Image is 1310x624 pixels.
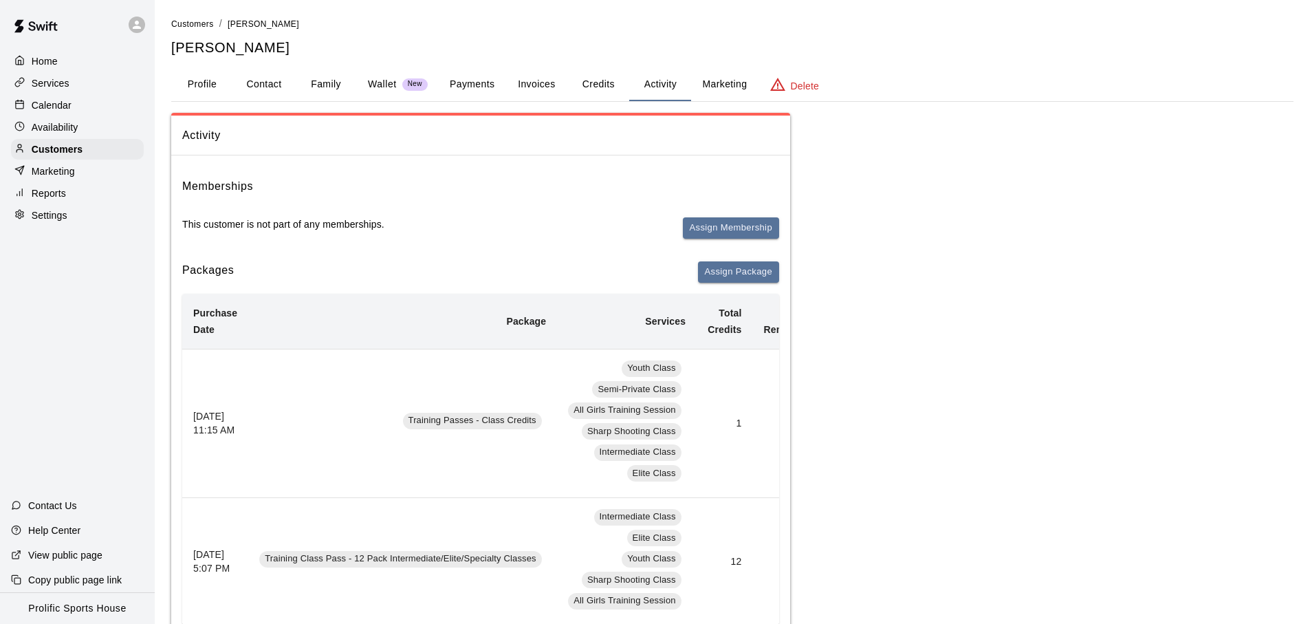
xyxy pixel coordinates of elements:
button: Credits [567,68,629,101]
b: Total Credits [708,308,741,335]
span: Youth Class [622,552,681,566]
p: Customers [32,142,83,156]
a: Availability [11,117,144,138]
p: Delete [791,79,819,93]
h6: Packages [182,261,234,283]
p: Home [32,54,58,68]
span: Semi-Private Class [592,383,681,396]
nav: breadcrumb [171,17,1293,32]
span: Customers [171,19,214,29]
button: Activity [629,68,691,101]
button: Assign Membership [683,217,779,239]
span: [PERSON_NAME] [228,19,299,29]
li: / [219,17,222,31]
h6: Memberships [182,177,253,195]
button: Family [295,68,357,101]
th: [DATE] 11:15 AM [182,349,248,497]
p: Calendar [32,98,72,112]
a: Reports [11,183,144,204]
td: 1 [697,349,752,497]
span: Training Class Pass - 12 Pack Intermediate/Elite/Specialty Classes [259,552,542,566]
h5: [PERSON_NAME] [171,39,1293,57]
b: Purchase Date [193,308,237,335]
b: Package [506,316,546,327]
p: Services [32,76,69,90]
span: All Girls Training Session [568,404,681,417]
p: Settings [32,208,67,222]
span: All Girls Training Session [568,594,681,607]
p: Copy public page link [28,573,122,587]
div: basic tabs example [171,68,1293,101]
button: Invoices [505,68,567,101]
a: Customers [11,139,144,160]
p: Availability [32,120,78,134]
span: Intermediate Class [594,510,681,524]
p: Wallet [368,77,397,92]
span: Training Passes - Class Credits [403,414,542,427]
a: Marketing [11,161,144,182]
a: Training Class Pass - 12 Pack Intermediate/Elite/Specialty Classes [259,555,546,566]
span: Elite Class [627,467,681,480]
span: Sharp Shooting Class [582,574,681,587]
button: Assign Package [698,261,779,283]
a: Home [11,51,144,72]
button: Payments [439,68,505,101]
p: Reports [32,186,66,200]
p: This customer is not part of any memberships. [182,217,384,231]
span: Youth Class [622,362,681,375]
a: Customers [171,18,214,29]
button: Profile [171,68,233,101]
p: Prolific Sports House [28,601,126,616]
span: Intermediate Class [594,446,681,459]
span: Activity [182,127,779,144]
button: Marketing [691,68,758,101]
span: Sharp Shooting Class [582,425,681,438]
a: Training Passes - Class Credits [403,417,547,428]
span: Elite Class [627,532,681,545]
b: Credits Remaining [763,308,814,335]
span: New [402,80,428,89]
p: Help Center [28,524,80,537]
a: Services [11,73,144,94]
p: Contact Us [28,499,77,513]
p: View public page [28,548,102,562]
p: Marketing [32,164,75,178]
button: Contact [233,68,295,101]
a: Settings [11,205,144,226]
td: 6 [752,349,825,497]
b: Services [645,316,686,327]
a: Calendar [11,95,144,116]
